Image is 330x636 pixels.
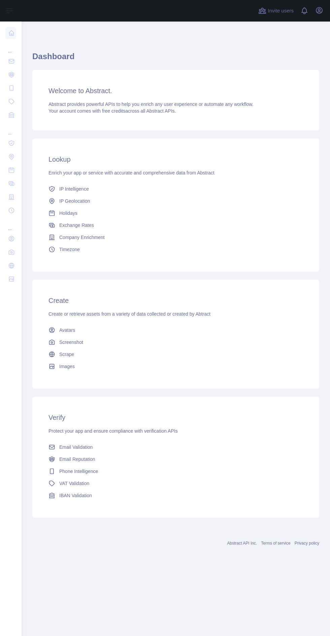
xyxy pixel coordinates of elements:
[59,363,75,370] span: Images
[48,428,178,434] span: Protect your app and ensure compliance with verification APIs
[59,456,95,463] span: Email Reputation
[59,246,80,253] span: Timezone
[59,198,90,204] span: IP Geolocation
[46,336,306,348] a: Screenshot
[59,186,89,192] span: IP Intelligence
[295,541,319,546] a: Privacy policy
[59,222,94,229] span: Exchange Rates
[59,234,105,241] span: Company Enrichment
[59,327,75,333] span: Avatars
[46,348,306,360] a: Scrape
[59,210,77,216] span: Holidays
[46,324,306,336] a: Avatars
[48,108,176,114] span: Your account comes with across all Abstract APIs.
[46,465,306,477] a: Phone Intelligence
[102,108,125,114] span: free credits
[59,480,89,487] span: VAT Validation
[32,51,319,67] h1: Dashboard
[5,122,16,136] div: ...
[48,296,303,305] h3: Create
[5,218,16,231] div: ...
[48,86,303,95] h3: Welcome to Abstract.
[48,155,303,164] h3: Lookup
[227,541,257,546] a: Abstract API Inc.
[59,351,74,358] span: Scrape
[46,183,306,195] a: IP Intelligence
[59,468,98,475] span: Phone Intelligence
[46,453,306,465] a: Email Reputation
[59,444,93,450] span: Email Validation
[5,40,16,54] div: ...
[46,207,306,219] a: Holidays
[46,360,306,372] a: Images
[59,492,92,499] span: IBAN Validation
[257,5,295,16] button: Invite users
[46,489,306,502] a: IBAN Validation
[261,541,290,546] a: Terms of service
[46,231,306,243] a: Company Enrichment
[46,195,306,207] a: IP Geolocation
[46,477,306,489] a: VAT Validation
[46,441,306,453] a: Email Validation
[48,170,214,175] span: Enrich your app or service with accurate and comprehensive data from Abstract
[46,219,306,231] a: Exchange Rates
[48,311,210,317] span: Create or retrieve assets from a variety of data collected or created by Abtract
[59,339,83,346] span: Screenshot
[268,7,294,15] span: Invite users
[48,102,254,107] span: Abstract provides powerful APIs to help you enrich any user experience or automate any workflow.
[46,243,306,255] a: Timezone
[48,413,303,422] h3: Verify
